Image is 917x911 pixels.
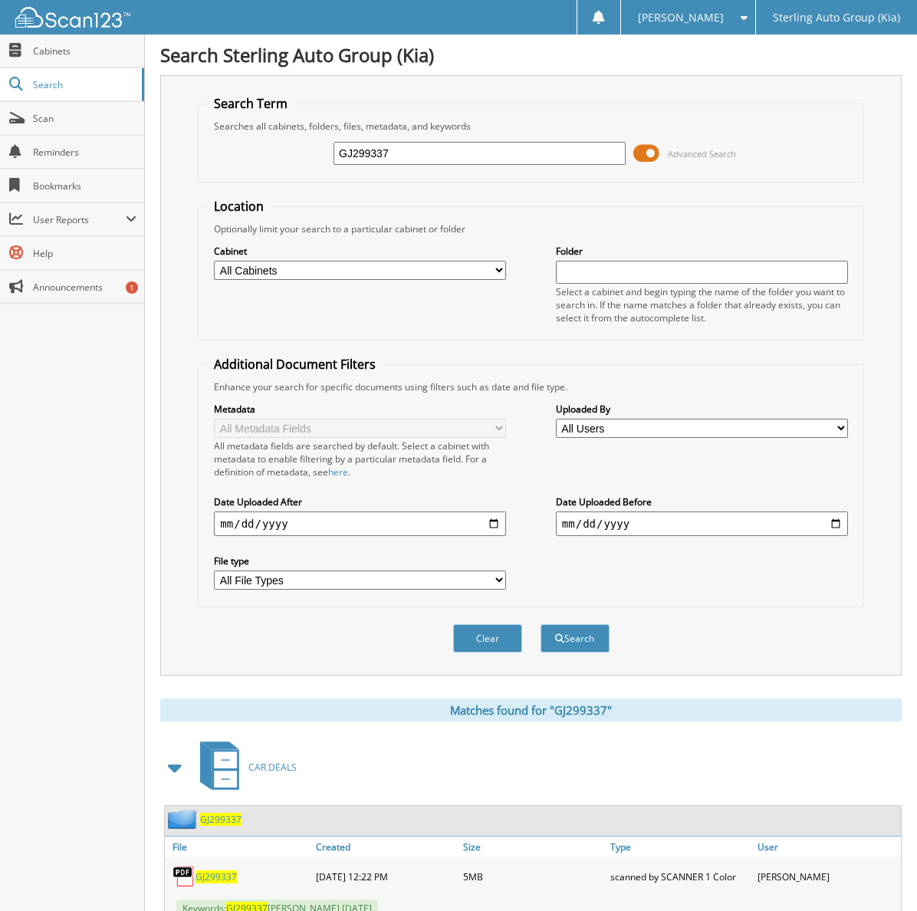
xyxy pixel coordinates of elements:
[214,403,506,416] label: Metadata
[206,95,295,112] legend: Search Term
[196,870,237,883] a: GJ299337
[191,737,297,798] a: CAR DEALS
[328,465,348,479] a: here
[168,810,200,829] img: folder2.png
[214,439,506,479] div: All metadata fields are searched by default. Select a cabinet with metadata to enable filtering b...
[206,222,855,235] div: Optionally limit your search to a particular cabinet or folder
[754,861,901,892] div: [PERSON_NAME]
[668,148,736,160] span: Advanced Search
[126,281,138,294] div: 1
[15,7,130,28] img: scan123-logo-white.svg
[459,861,606,892] div: 5MB
[606,861,754,892] div: scanned by SCANNER 1 Color
[33,112,136,125] span: Scan
[556,511,848,536] input: end
[248,761,297,774] span: CAR DEALS
[206,198,271,215] legend: Location
[556,245,848,258] label: Folder
[33,247,136,260] span: Help
[312,861,459,892] div: [DATE] 12:22 PM
[556,285,848,324] div: Select a cabinet and begin typing the name of the folder you want to search in. If the name match...
[312,837,459,857] a: Created
[214,245,506,258] label: Cabinet
[200,813,242,826] a: GJ299337
[459,837,606,857] a: Size
[214,495,506,508] label: Date Uploaded After
[638,13,724,22] span: [PERSON_NAME]
[541,624,610,653] button: Search
[556,495,848,508] label: Date Uploaded Before
[754,837,901,857] a: User
[556,403,848,416] label: Uploaded By
[33,44,136,58] span: Cabinets
[214,554,506,567] label: File type
[160,699,902,722] div: Matches found for "GJ299337"
[33,78,134,91] span: Search
[453,624,522,653] button: Clear
[773,13,900,22] span: Sterling Auto Group (Kia)
[33,281,136,294] span: Announcements
[33,179,136,192] span: Bookmarks
[206,356,383,373] legend: Additional Document Filters
[206,120,855,133] div: Searches all cabinets, folders, files, metadata, and keywords
[214,511,506,536] input: start
[173,865,196,888] img: PDF.png
[33,213,126,226] span: User Reports
[206,380,855,393] div: Enhance your search for specific documents using filters such as date and file type.
[606,837,754,857] a: Type
[160,42,902,67] h1: Search Sterling Auto Group (Kia)
[33,146,136,159] span: Reminders
[165,837,312,857] a: File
